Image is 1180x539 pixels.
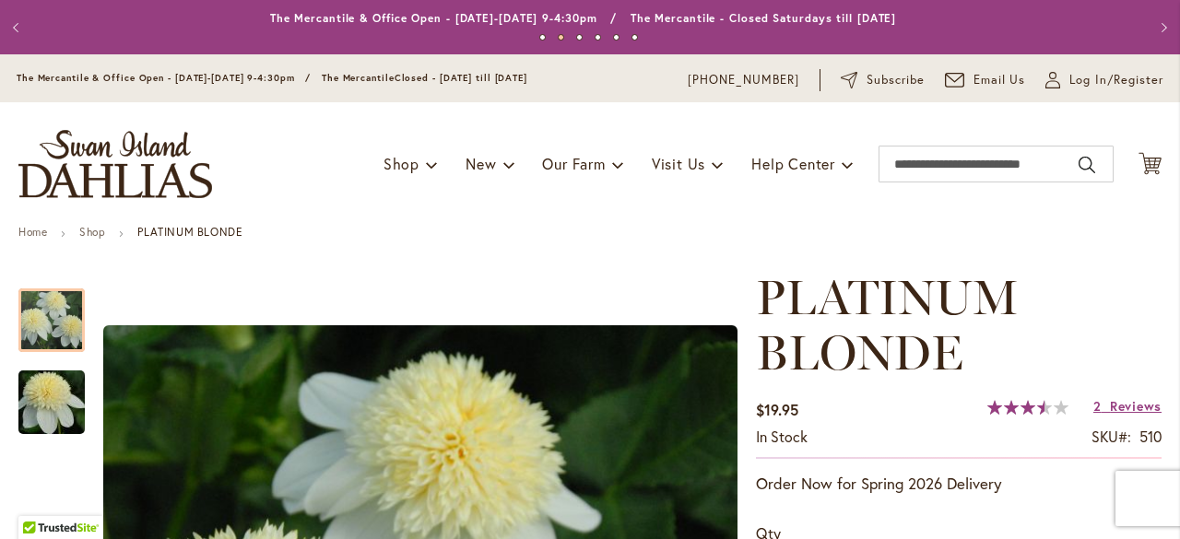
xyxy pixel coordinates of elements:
[395,72,527,84] span: Closed - [DATE] till [DATE]
[945,71,1026,89] a: Email Us
[1069,71,1163,89] span: Log In/Register
[867,71,925,89] span: Subscribe
[756,400,798,419] span: $19.95
[542,154,605,173] span: Our Farm
[137,225,242,239] strong: PLATINUM BLONDE
[466,154,496,173] span: New
[613,34,619,41] button: 5 of 6
[270,11,897,25] a: The Mercantile & Office Open - [DATE]-[DATE] 9-4:30pm / The Mercantile - Closed Saturdays till [D...
[631,34,638,41] button: 6 of 6
[18,270,103,352] div: PLATINUM BLONDE
[987,400,1068,415] div: 70%
[383,154,419,173] span: Shop
[751,154,835,173] span: Help Center
[17,72,395,84] span: The Mercantile & Office Open - [DATE]-[DATE] 9-4:30pm / The Mercantile
[1139,427,1162,448] div: 510
[756,268,1019,381] span: PLATINUM BLONDE
[1045,71,1163,89] a: Log In/Register
[1091,427,1131,446] strong: SKU
[841,71,925,89] a: Subscribe
[595,34,601,41] button: 4 of 6
[1110,397,1162,415] span: Reviews
[652,154,705,173] span: Visit Us
[756,427,808,446] span: In stock
[1093,397,1162,415] a: 2 Reviews
[576,34,583,41] button: 3 of 6
[1143,9,1180,46] button: Next
[18,225,47,239] a: Home
[79,225,105,239] a: Shop
[688,71,799,89] a: [PHONE_NUMBER]
[18,352,85,434] div: PLATINUM BLONDE
[1093,397,1102,415] span: 2
[539,34,546,41] button: 1 of 6
[558,34,564,41] button: 2 of 6
[756,473,1162,495] p: Order Now for Spring 2026 Delivery
[14,474,65,525] iframe: Launch Accessibility Center
[18,130,212,198] a: store logo
[973,71,1026,89] span: Email Us
[756,427,808,448] div: Availability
